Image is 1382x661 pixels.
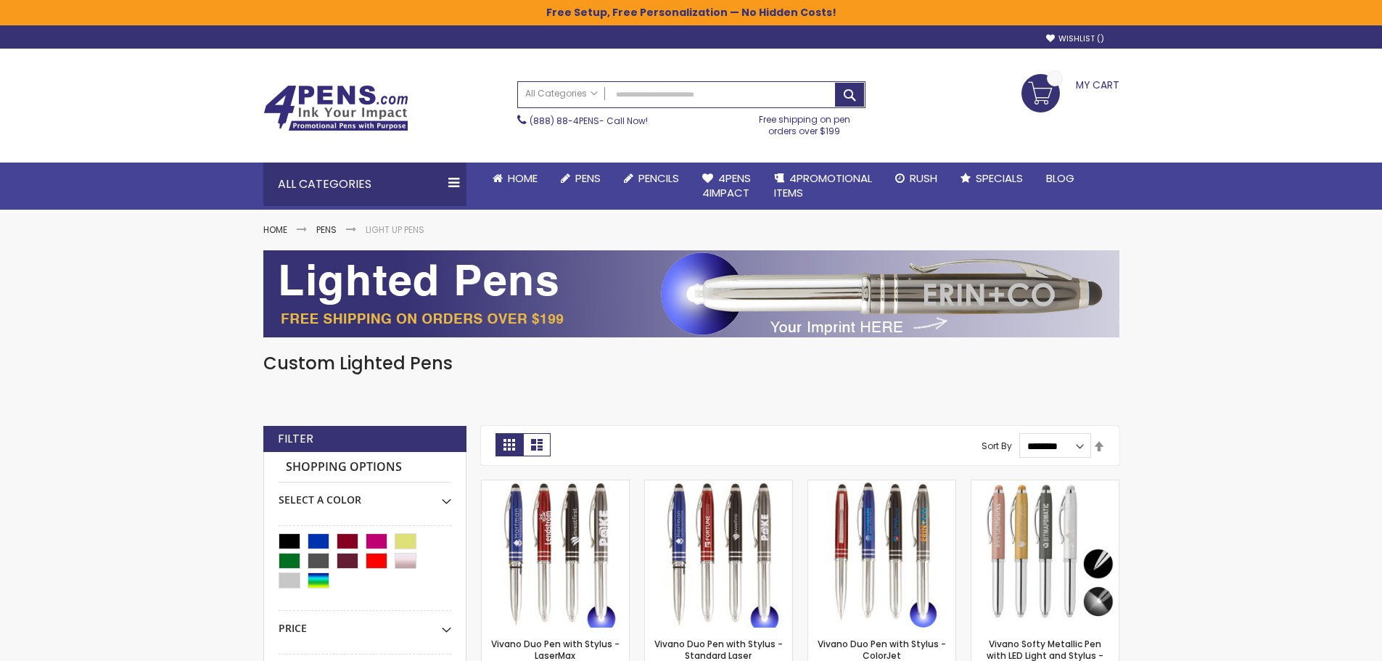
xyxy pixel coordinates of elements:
span: 4PROMOTIONAL ITEMS [774,171,872,200]
strong: Filter [278,431,313,447]
span: Home [508,171,538,186]
span: Blog [1046,171,1074,186]
div: All Categories [263,163,466,206]
a: Pens [549,163,612,194]
strong: Grid [495,433,523,456]
a: All Categories [518,82,605,106]
a: Rush [884,163,949,194]
a: (888) 88-4PENS [530,115,599,127]
a: Vivano Duo Pen with Stylus - Standard Laser [645,480,792,492]
span: Rush [910,171,937,186]
div: Free shipping on pen orders over $199 [744,108,865,137]
span: 4Pens 4impact [702,171,751,200]
span: Pencils [638,171,679,186]
span: All Categories [525,88,598,99]
div: Price [279,611,451,636]
a: Wishlist [1046,33,1104,44]
img: Vivano Duo Pen with Stylus - Standard Laser [645,480,792,628]
a: Vivano Duo Pen with Stylus - ColorJet [808,480,955,492]
strong: Light Up Pens [366,223,424,236]
img: Vivano Duo Pen with Stylus - LaserMax [482,480,629,628]
a: Vivano Softy Metallic Pen with LED Light and Stylus - Laser Engraved [971,480,1119,492]
a: Home [263,223,287,236]
img: Vivano Duo Pen with Stylus - ColorJet [808,480,955,628]
a: Blog [1035,163,1086,194]
a: 4Pens4impact [691,163,762,210]
label: Sort By [982,440,1012,452]
strong: Shopping Options [279,452,451,483]
h1: Custom Lighted Pens [263,352,1119,375]
a: Specials [949,163,1035,194]
img: Light Up Pens [263,250,1119,337]
img: Vivano Softy Metallic Pen with LED Light and Stylus - Laser Engraved [971,480,1119,628]
span: - Call Now! [530,115,648,127]
a: 4PROMOTIONALITEMS [762,163,884,210]
span: Pens [575,171,601,186]
div: Select A Color [279,483,451,507]
a: Pencils [612,163,691,194]
a: Vivano Duo Pen with Stylus - LaserMax [482,480,629,492]
a: Pens [316,223,337,236]
img: 4Pens Custom Pens and Promotional Products [263,85,408,131]
span: Specials [976,171,1023,186]
a: Home [481,163,549,194]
